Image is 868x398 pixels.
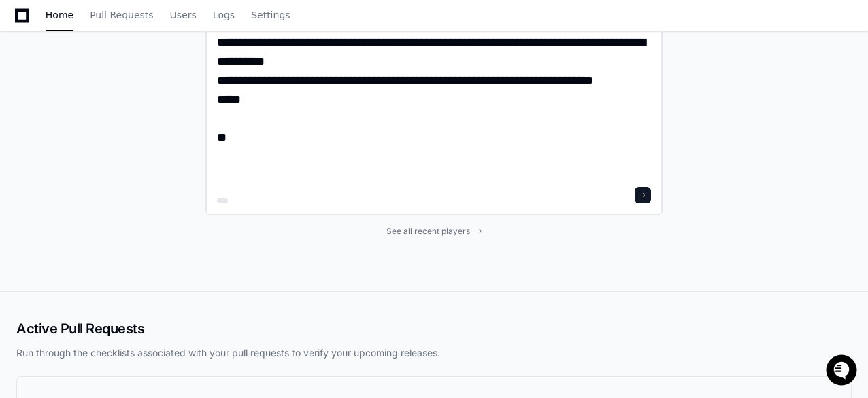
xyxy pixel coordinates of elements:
span: Settings [251,11,290,19]
div: Start new chat [46,101,223,115]
img: 1736555170064-99ba0984-63c1-480f-8ee9-699278ef63ed [14,101,38,126]
span: See all recent players [386,226,470,237]
p: Run through the checklists associated with your pull requests to verify your upcoming releases. [16,346,852,360]
span: Logs [213,11,235,19]
a: Powered byPylon [96,142,165,153]
span: Home [46,11,73,19]
span: Users [170,11,197,19]
span: Pull Requests [90,11,153,19]
button: Start new chat [231,105,248,122]
div: Welcome [14,54,248,76]
h2: Active Pull Requests [16,319,852,338]
span: Pylon [135,143,165,153]
iframe: Open customer support [824,353,861,390]
a: See all recent players [205,226,663,237]
div: We're offline, we'll be back soon [46,115,178,126]
img: PlayerZero [14,14,41,41]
